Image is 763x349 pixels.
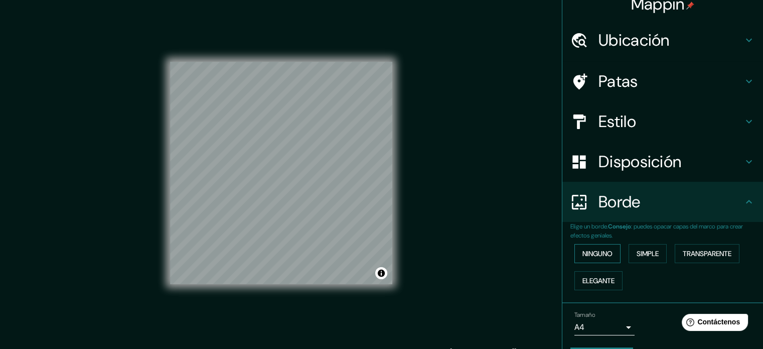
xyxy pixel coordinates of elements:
[375,267,387,279] button: Activar o desactivar atribución
[598,30,670,51] font: Ubicación
[675,244,739,263] button: Transparente
[637,249,659,258] font: Simple
[574,319,635,335] div: A4
[574,271,623,290] button: Elegante
[562,182,763,222] div: Borde
[574,244,621,263] button: Ninguno
[683,249,731,258] font: Transparente
[598,71,638,92] font: Patas
[570,222,743,240] font: : puedes opacar capas del marco para crear efectos geniales.
[562,61,763,101] div: Patas
[562,101,763,142] div: Estilo
[598,111,636,132] font: Estilo
[574,322,584,332] font: A4
[562,20,763,60] div: Ubicación
[582,276,615,285] font: Elegante
[686,2,694,10] img: pin-icon.png
[570,222,608,230] font: Elige un borde.
[582,249,613,258] font: Ninguno
[170,62,392,284] canvas: Mapa
[674,310,752,338] iframe: Lanzador de widgets de ayuda
[598,151,681,172] font: Disposición
[608,222,631,230] font: Consejo
[574,311,595,319] font: Tamaño
[629,244,667,263] button: Simple
[562,142,763,182] div: Disposición
[598,191,641,212] font: Borde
